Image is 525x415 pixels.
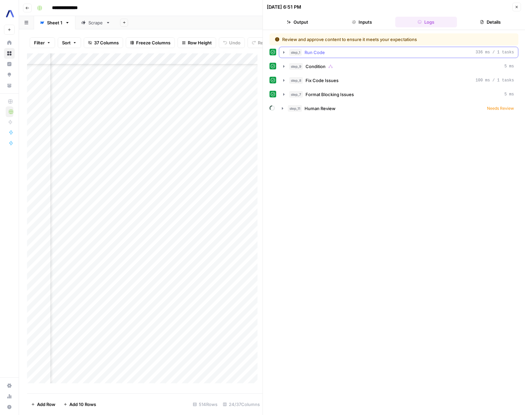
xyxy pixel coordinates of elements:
span: 37 Columns [94,39,119,46]
div: 24/37 Columns [220,399,262,410]
span: 5 ms [504,63,514,69]
button: 5 ms [279,89,518,100]
div: Sheet 1 [47,19,62,26]
div: Scrape [88,19,103,26]
span: Row Height [188,39,212,46]
button: Workspace: AssemblyAI [4,5,15,22]
span: Redo [258,39,269,46]
button: 37 Columns [84,37,123,48]
button: Freeze Columns [126,37,175,48]
button: Add Row [27,399,59,410]
span: Human Review [305,105,336,112]
span: step_8 [289,77,303,84]
button: Add 10 Rows [59,399,100,410]
a: Usage [4,391,15,402]
button: Output [267,17,329,27]
span: Sort [62,39,71,46]
a: Settings [4,380,15,391]
button: Logs [395,17,457,27]
button: Sort [58,37,81,48]
a: Sheet 1 [34,16,75,29]
span: Fix Code Issues [306,77,339,84]
span: Add Row [37,401,55,408]
button: Redo [247,37,273,48]
span: 5 ms [504,91,514,97]
img: AssemblyAI Logo [4,8,16,20]
span: step_1 [289,49,302,56]
a: Browse [4,48,15,59]
span: Undo [229,39,240,46]
span: step_11 [288,105,302,112]
button: Undo [219,37,245,48]
a: Opportunities [4,69,15,80]
div: [DATE] 6:51 PM [267,4,301,10]
span: step_7 [289,91,303,98]
span: Freeze Columns [136,39,170,46]
a: Your Data [4,80,15,91]
div: Review and approve content to ensure it meets your expectations [275,36,465,43]
button: 100 ms / 1 tasks [279,75,518,86]
button: 336 ms / 1 tasks [279,47,518,58]
button: Help + Support [4,402,15,412]
span: Run Code [305,49,325,56]
button: Needs Review [278,103,518,114]
a: Home [4,37,15,48]
span: Add 10 Rows [69,401,96,408]
span: 336 ms / 1 tasks [476,49,514,55]
span: Filter [34,39,45,46]
span: step_9 [289,63,303,70]
a: Insights [4,59,15,69]
button: Details [460,17,521,27]
button: Filter [30,37,55,48]
span: Condition [306,63,326,70]
span: Format Blocking Issues [306,91,354,98]
div: 514 Rows [190,399,220,410]
span: Needs Review [487,105,514,111]
button: Inputs [331,17,393,27]
button: Row Height [177,37,216,48]
a: Scrape [75,16,116,29]
span: 100 ms / 1 tasks [476,77,514,83]
button: 5 ms [279,61,518,72]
